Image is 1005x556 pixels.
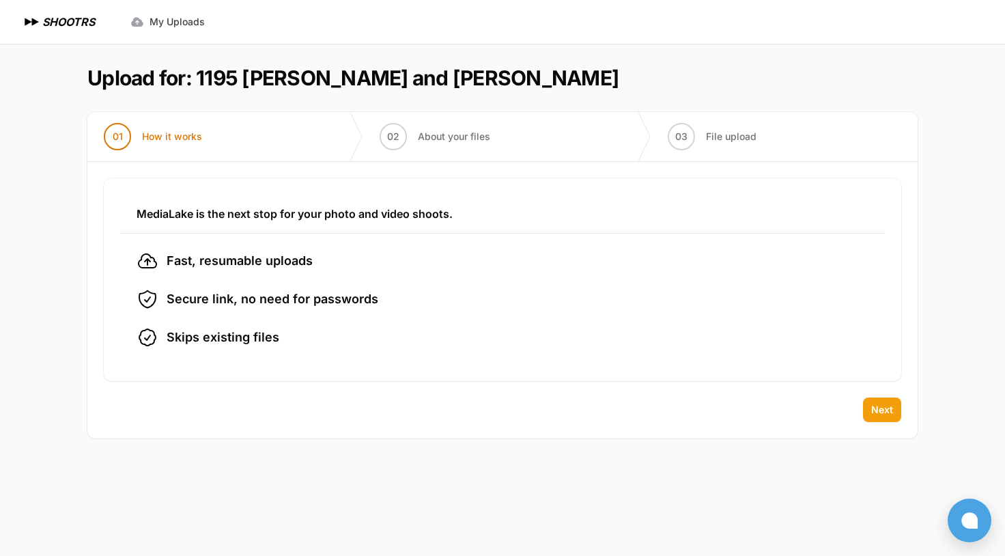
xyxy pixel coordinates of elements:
[871,403,893,417] span: Next
[863,398,901,422] button: Next
[142,130,202,143] span: How it works
[167,290,378,309] span: Secure link, no need for passwords
[167,251,313,270] span: Fast, resumable uploads
[651,112,773,161] button: 03 File upload
[387,130,399,143] span: 02
[22,14,95,30] a: SHOOTRS SHOOTRS
[706,130,756,143] span: File upload
[675,130,688,143] span: 03
[167,328,279,347] span: Skips existing files
[122,10,213,34] a: My Uploads
[137,206,868,222] h3: MediaLake is the next stop for your photo and video shoots.
[363,112,507,161] button: 02 About your files
[87,112,218,161] button: 01 How it works
[418,130,490,143] span: About your files
[150,15,205,29] span: My Uploads
[42,14,95,30] h1: SHOOTRS
[22,14,42,30] img: SHOOTRS
[87,66,619,90] h1: Upload for: 1195 [PERSON_NAME] and [PERSON_NAME]
[948,499,991,542] button: Open chat window
[113,130,123,143] span: 01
